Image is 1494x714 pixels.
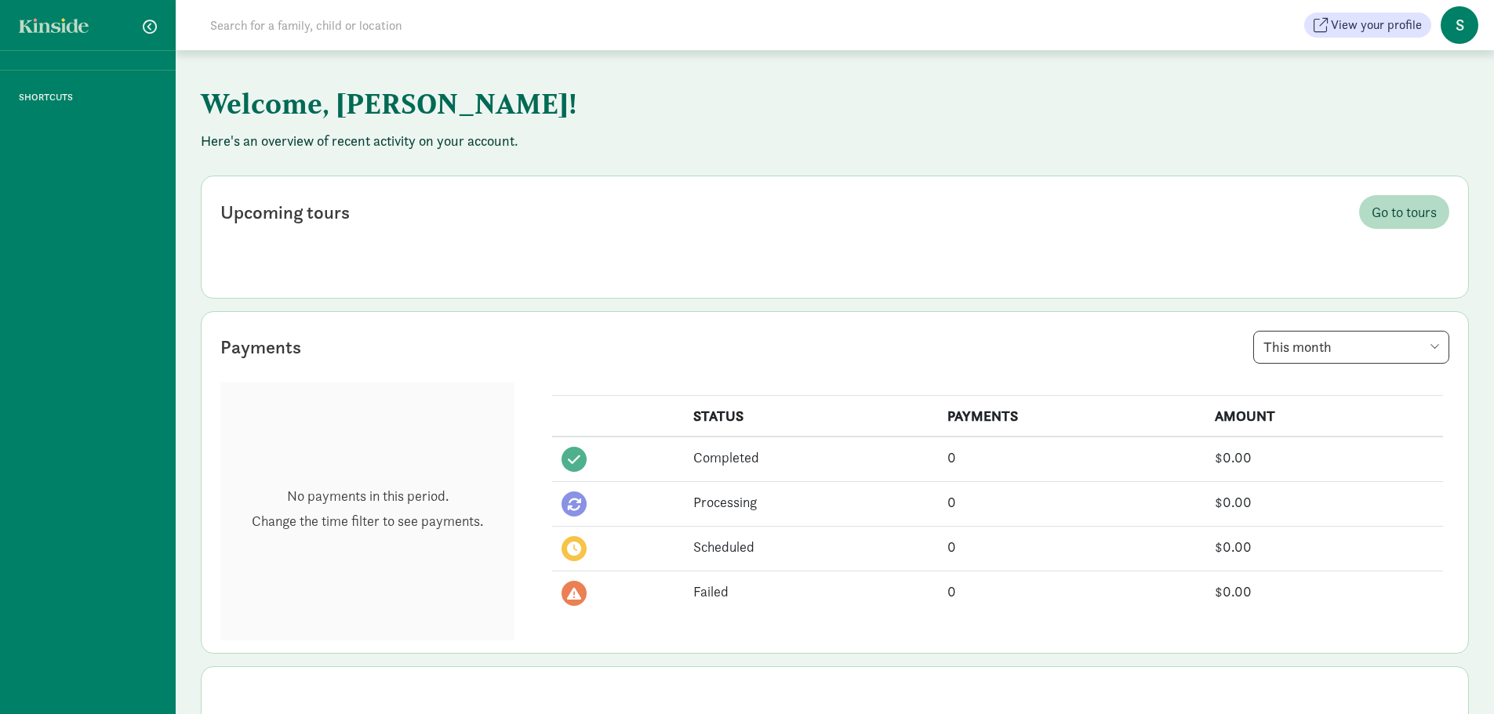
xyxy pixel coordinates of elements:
[1331,16,1422,34] span: View your profile
[201,75,977,132] h1: Welcome, [PERSON_NAME]!
[201,132,1469,150] p: Here's an overview of recent activity on your account.
[693,536,929,557] div: Scheduled
[693,581,929,602] div: Failed
[1372,201,1437,223] span: Go to tours
[684,396,938,437] th: STATUS
[1215,581,1434,602] div: $0.00
[1441,6,1478,44] span: S
[252,487,483,506] p: No payments in this period.
[947,491,1197,513] div: 0
[947,581,1197,602] div: 0
[1304,13,1431,38] button: View your profile
[1215,536,1434,557] div: $0.00
[1205,396,1443,437] th: AMOUNT
[947,536,1197,557] div: 0
[220,198,350,227] div: Upcoming tours
[252,512,483,531] p: Change the time filter to see payments.
[947,447,1197,468] div: 0
[220,333,301,361] div: Payments
[201,9,641,41] input: Search for a family, child or location
[693,447,929,468] div: Completed
[1359,195,1449,229] a: Go to tours
[693,491,929,513] div: Processing
[938,396,1206,437] th: PAYMENTS
[1215,447,1434,468] div: $0.00
[1215,491,1434,513] div: $0.00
